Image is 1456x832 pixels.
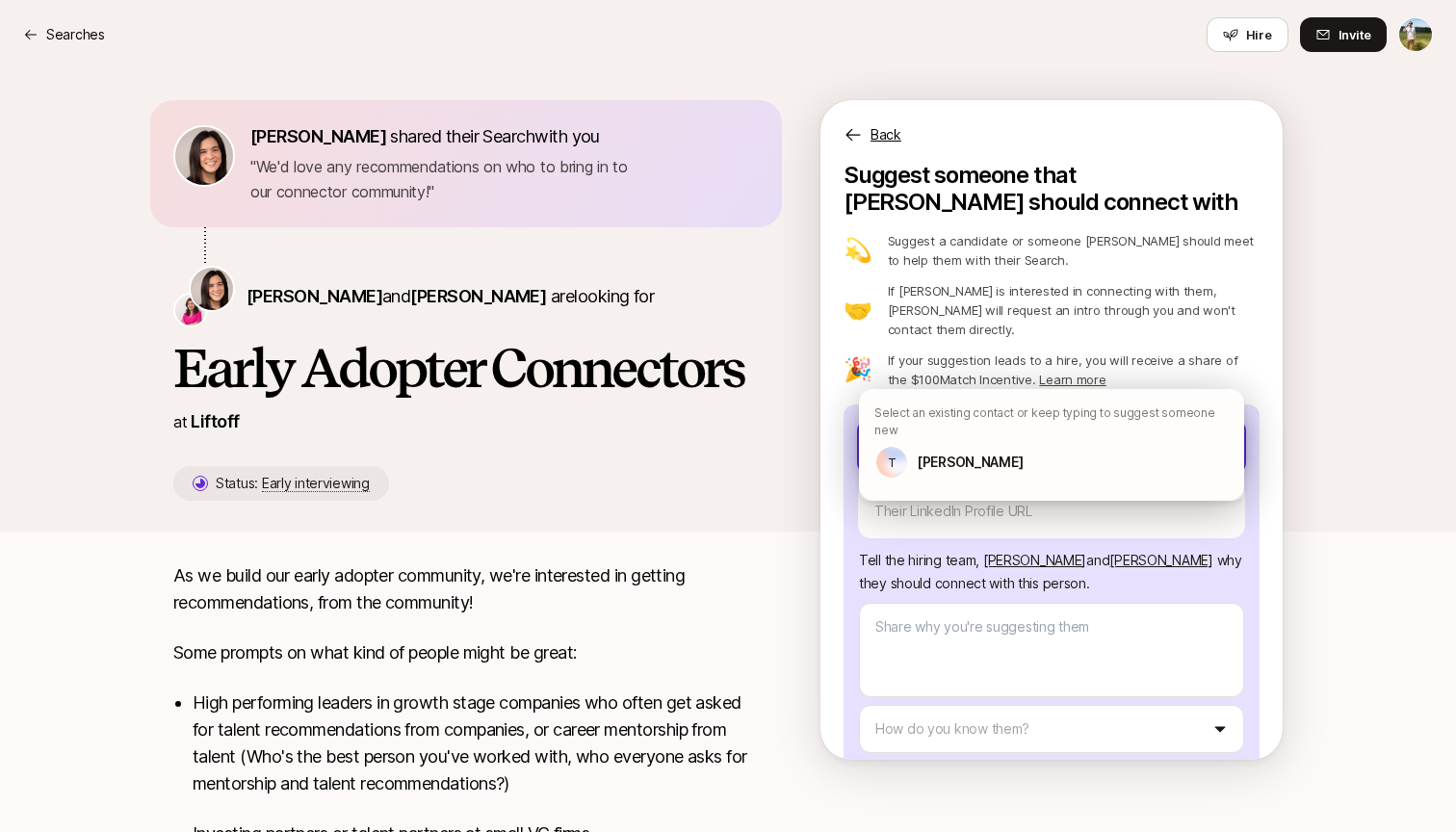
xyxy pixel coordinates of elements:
p: shared their Search [250,123,608,150]
button: Invite [1300,17,1387,52]
p: Select an existing contact or keep typing to suggest someone new [874,404,1229,439]
span: Hire [1246,25,1272,44]
p: Suggest a candidate or someone [PERSON_NAME] should meet to help them with their Search. [888,231,1260,270]
span: Invite [1339,25,1371,44]
p: 🤝 [844,299,872,322]
p: at [173,409,187,434]
p: Suggest someone that [PERSON_NAME] should connect with [844,162,1260,216]
p: Searches [46,23,105,46]
span: [PERSON_NAME] [247,286,382,306]
p: If your suggestion leads to a hire, you will receive a share of the $100 Match Incentive. [888,351,1260,389]
img: Eleanor Morgan [191,268,233,310]
p: T [888,451,897,474]
button: Tyler Kieft [1398,17,1433,52]
span: [PERSON_NAME] [983,552,1086,568]
p: As we build our early adopter community, we're interested in getting recommendations, from the co... [173,562,759,616]
p: Liftoff [191,408,239,435]
img: 71d7b91d_d7cb_43b4_a7ea_a9b2f2cc6e03.jpg [175,127,233,185]
p: 💫 [844,239,872,262]
h1: Early Adopter Connectors [173,339,759,397]
p: Back [871,123,901,146]
p: Status: [216,472,370,495]
p: If [PERSON_NAME] is interested in connecting with them, [PERSON_NAME] will request an intro throu... [888,281,1260,339]
img: Emma Frane [175,295,206,325]
button: Hire [1207,17,1288,52]
span: [PERSON_NAME] [410,286,546,306]
p: [PERSON_NAME] [917,451,1023,474]
img: Tyler Kieft [1399,18,1432,51]
a: Learn more [1039,372,1105,387]
span: [PERSON_NAME] [1109,552,1212,568]
span: and [382,286,546,306]
p: Some prompts on what kind of people might be great: [173,639,759,666]
p: are looking for [247,283,654,310]
span: and [1086,552,1213,568]
span: with you [534,126,600,146]
p: 🎉 [844,358,872,381]
p: " We'd love any recommendations on who to bring in to our connector community! " [250,154,759,204]
span: [PERSON_NAME] [250,126,386,146]
span: Early interviewing [262,475,370,492]
p: High performing leaders in growth stage companies who often get asked for talent recommendations ... [193,689,759,797]
p: Tell the hiring team, why they should connect with this person. [859,549,1244,595]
